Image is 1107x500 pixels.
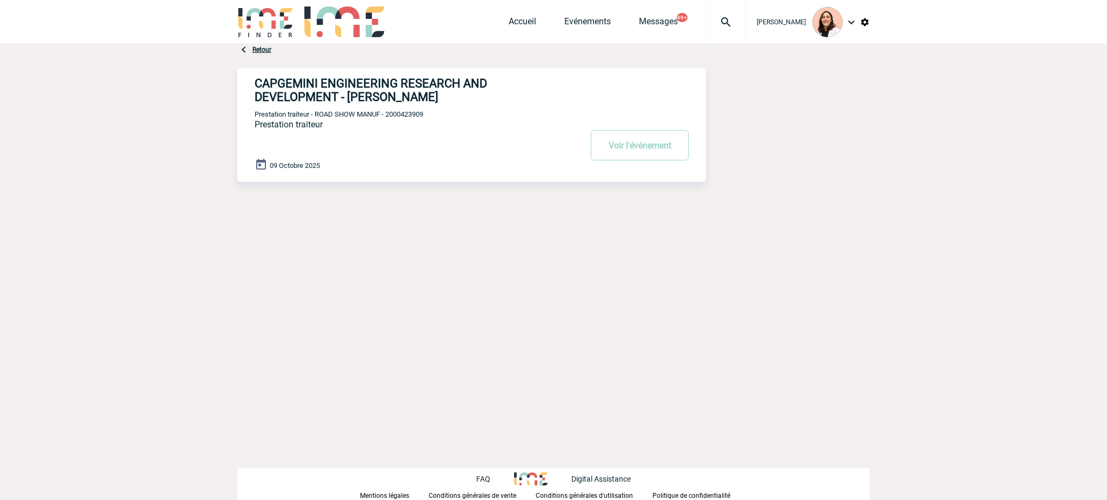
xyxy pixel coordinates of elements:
a: Accueil [509,16,536,31]
a: Retour [252,46,271,53]
button: Voir l'événement [591,130,689,160]
p: Mentions légales [360,492,409,499]
button: 99+ [677,13,688,22]
span: Prestation traiteur [255,119,323,130]
a: Mentions légales [360,490,429,500]
p: Politique de confidentialité [652,492,730,499]
span: Prestation traiteur - ROAD SHOW MANUF - 2000423909 [255,110,423,118]
a: Messages [639,16,678,31]
span: 09 Octobre 2025 [270,161,320,170]
p: Conditions générales d'utilisation [536,492,633,499]
span: [PERSON_NAME] [757,18,806,26]
h4: CAPGEMINI ENGINEERING RESEARCH AND DEVELOPMENT - [PERSON_NAME] [255,77,549,104]
a: Evénements [564,16,611,31]
a: Conditions générales de vente [429,490,536,500]
p: Conditions générales de vente [429,492,516,499]
a: Politique de confidentialité [652,490,748,500]
img: IME-Finder [237,6,294,37]
img: 129834-0.png [812,7,843,37]
a: Conditions générales d'utilisation [536,490,652,500]
a: FAQ [476,473,514,483]
img: http://www.idealmeetingsevents.fr/ [514,472,548,485]
p: Digital Assistance [571,475,631,483]
p: FAQ [476,475,490,483]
